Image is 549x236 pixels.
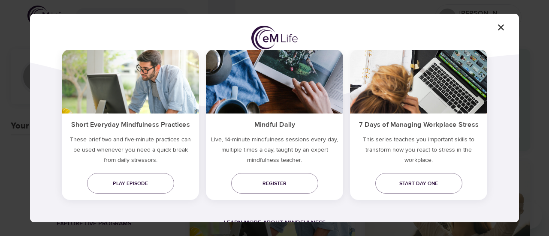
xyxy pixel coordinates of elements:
img: ims [206,49,343,114]
h5: 7 Days of Managing Workplace Stress [350,114,487,134]
h5: Mindful Daily [206,114,343,134]
a: Start day one [375,173,462,194]
h5: These brief two and five-minute practices can be used whenever you need a quick break from daily ... [62,134,199,169]
a: Play episode [87,173,174,194]
img: ims [350,49,487,114]
h5: Short Everyday Mindfulness Practices [62,114,199,134]
img: logo [251,26,298,51]
span: Start day one [382,179,455,188]
p: Live, 14-minute mindfulness sessions every day, multiple times a day, taught by an expert mindful... [206,134,343,169]
img: ims [62,49,199,114]
a: Learn more about mindfulness [224,219,326,227]
span: Register [238,179,311,188]
p: This series teaches you important skills to transform how you react to stress in the workplace. [350,134,487,169]
span: Play episode [94,179,167,188]
a: Register [231,173,318,194]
